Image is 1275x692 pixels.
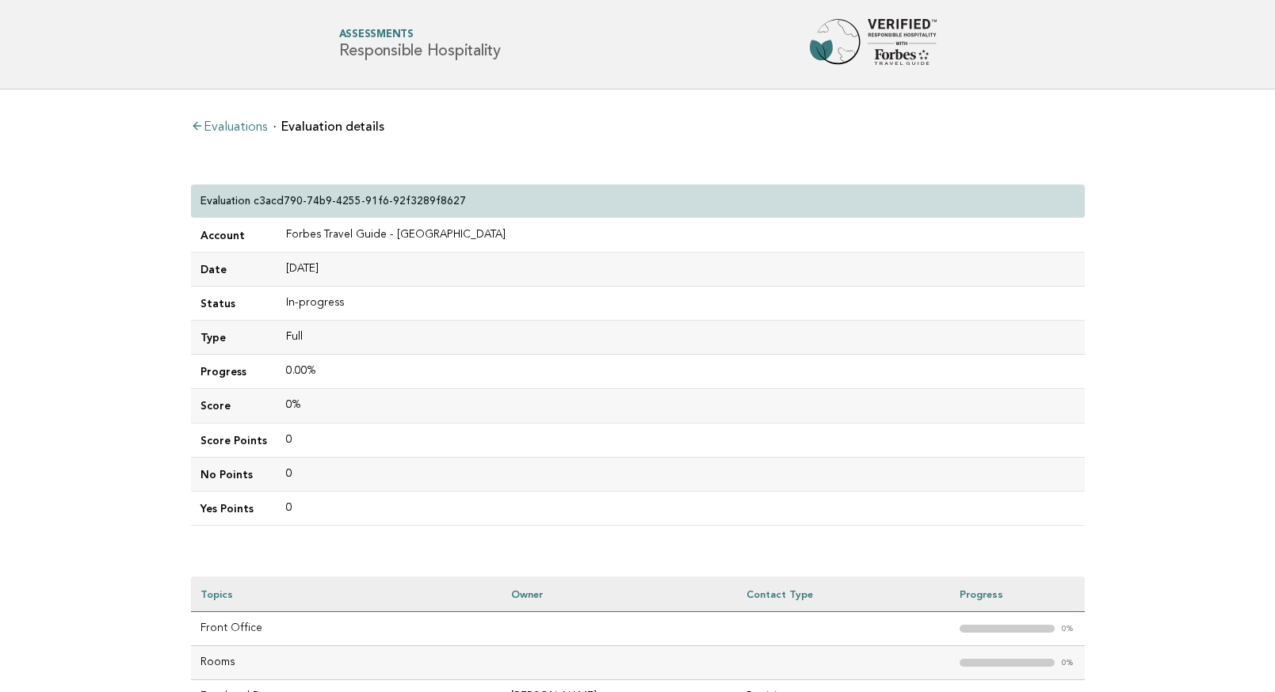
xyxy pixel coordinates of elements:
td: [DATE] [277,253,1085,287]
em: 0% [1061,625,1075,633]
th: Topics [191,576,502,612]
th: Contact Type [737,576,949,612]
td: Forbes Travel Guide - [GEOGRAPHIC_DATA] [277,219,1085,253]
a: Evaluations [191,121,267,134]
td: 0 [277,491,1085,525]
span: Assessments [339,30,501,40]
h1: Responsible Hospitality [339,30,501,59]
em: 0% [1061,659,1075,667]
td: Full [277,321,1085,355]
li: Evaluation details [273,120,384,133]
td: 0 [277,423,1085,457]
td: Progress [191,355,277,389]
td: Front Office [191,612,502,646]
td: Account [191,219,277,253]
td: Date [191,253,277,287]
th: Progress [950,576,1085,612]
td: Type [191,321,277,355]
td: Rooms [191,646,502,680]
td: 0 [277,457,1085,491]
td: Score Points [191,423,277,457]
td: In-progress [277,287,1085,321]
img: Forbes Travel Guide [810,19,937,70]
td: Status [191,287,277,321]
th: Owner [502,576,738,612]
td: 0.00% [277,355,1085,389]
td: No Points [191,457,277,491]
td: Score [191,389,277,423]
p: Evaluation c3acd790-74b9-4255-91f6-92f3289f8627 [200,194,466,208]
td: 0% [277,389,1085,423]
td: Yes Points [191,491,277,525]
